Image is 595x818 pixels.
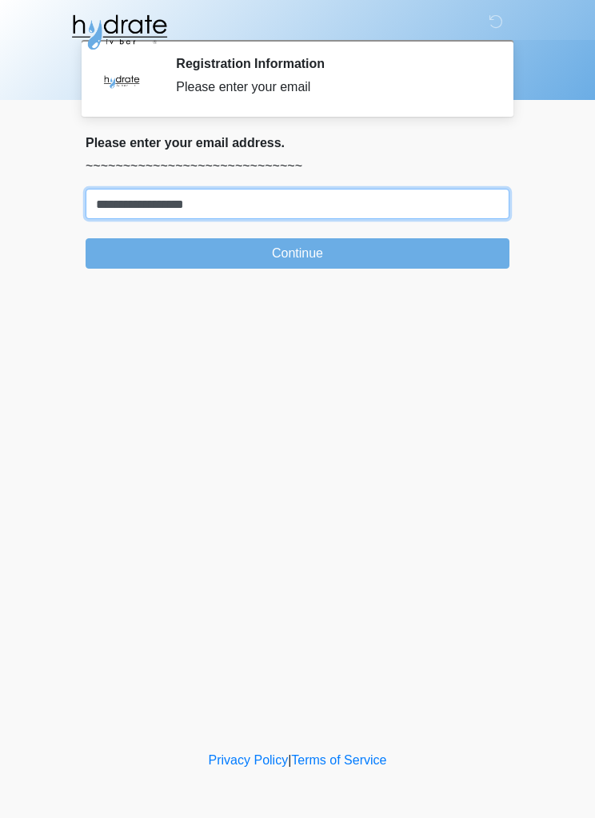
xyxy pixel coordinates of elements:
[291,753,386,767] a: Terms of Service
[288,753,291,767] a: |
[86,135,509,150] h2: Please enter your email address.
[98,56,146,104] img: Agent Avatar
[86,157,509,176] p: ~~~~~~~~~~~~~~~~~~~~~~~~~~~~~
[209,753,289,767] a: Privacy Policy
[70,12,169,52] img: Hydrate IV Bar - Glendale Logo
[176,78,485,97] div: Please enter your email
[86,238,509,269] button: Continue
